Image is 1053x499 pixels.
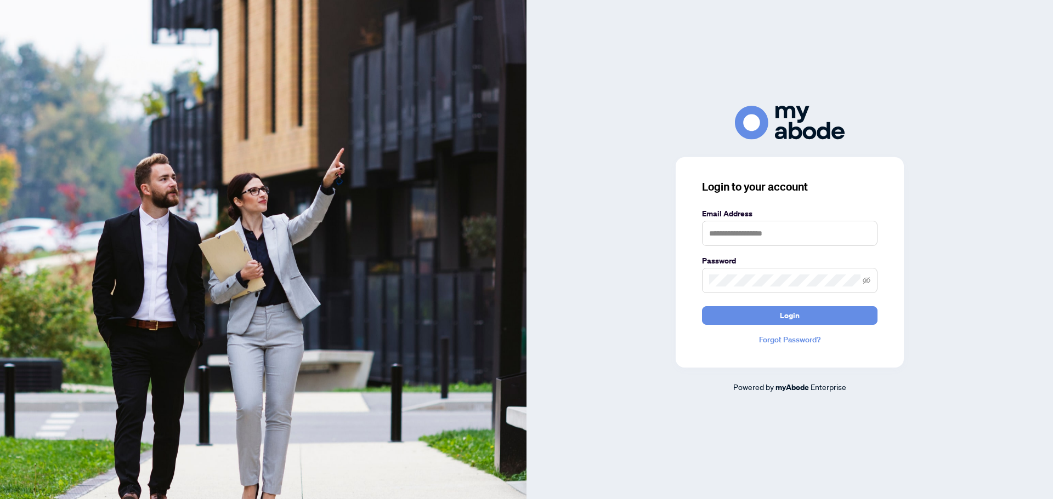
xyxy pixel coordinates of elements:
[811,382,846,392] span: Enterprise
[702,179,877,194] h3: Login to your account
[733,382,774,392] span: Powered by
[702,334,877,346] a: Forgot Password?
[775,381,809,393] a: myAbode
[863,277,870,284] span: eye-invisible
[702,306,877,325] button: Login
[702,255,877,267] label: Password
[780,307,800,324] span: Login
[702,208,877,220] label: Email Address
[735,106,845,139] img: ma-logo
